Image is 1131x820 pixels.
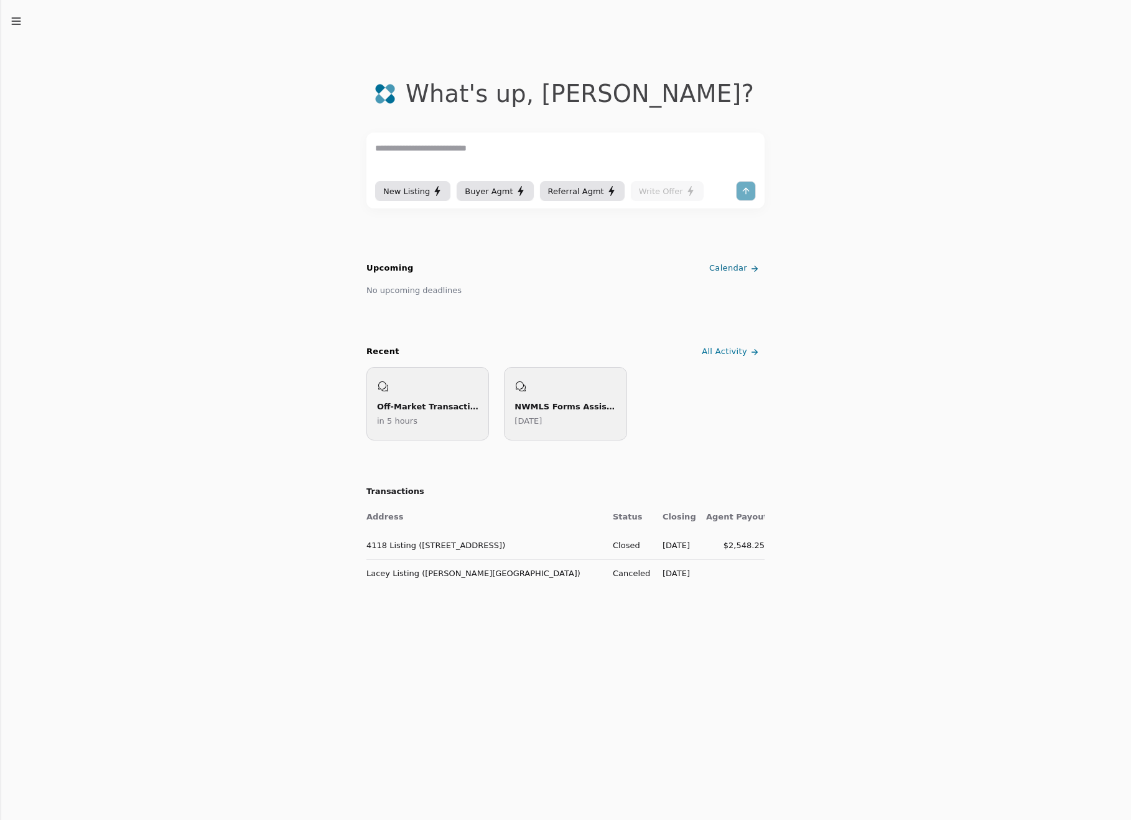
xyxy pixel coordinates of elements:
div: Recent [366,345,399,358]
h2: Transactions [366,485,765,498]
span: Referral Agmt [548,185,604,198]
div: New Listing [383,185,442,198]
th: Status [603,503,653,531]
time: Tuesday, June 24, 2025 at 5:56:31 PM [514,416,542,426]
a: Off-Market Transaction Support Optionsin 5 hours [366,367,489,440]
td: Closed [603,531,653,559]
span: All Activity [702,345,747,358]
th: Agent Payout [696,503,765,531]
td: Canceled [603,559,653,587]
h2: Upcoming [366,262,414,275]
a: Calendar [707,258,765,279]
th: Closing [653,503,696,531]
td: [DATE] [653,531,696,559]
div: Off-Market Transaction Support Options [377,400,478,413]
a: All Activity [699,342,765,362]
span: Calendar [709,262,747,275]
span: Buyer Agmt [465,185,513,198]
div: $2,548.25 [706,539,765,552]
img: logo [375,83,396,105]
a: NWMLS Forms Assistance Overview[DATE] [504,367,626,440]
div: No upcoming deadlines [366,284,462,297]
button: Referral Agmt [540,181,625,201]
time: Tuesday, September 9, 2025 at 5:27:45 PM [377,416,417,426]
div: NWMLS Forms Assistance Overview [514,400,616,413]
td: [DATE] [653,559,696,587]
td: Lacey Listing ([PERSON_NAME][GEOGRAPHIC_DATA]) [366,559,603,587]
div: What's up , [PERSON_NAME] ? [406,80,754,108]
button: New Listing [375,181,450,201]
td: 4118 Listing ([STREET_ADDRESS]) [366,531,603,559]
th: Address [366,503,603,531]
button: Buyer Agmt [457,181,533,201]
